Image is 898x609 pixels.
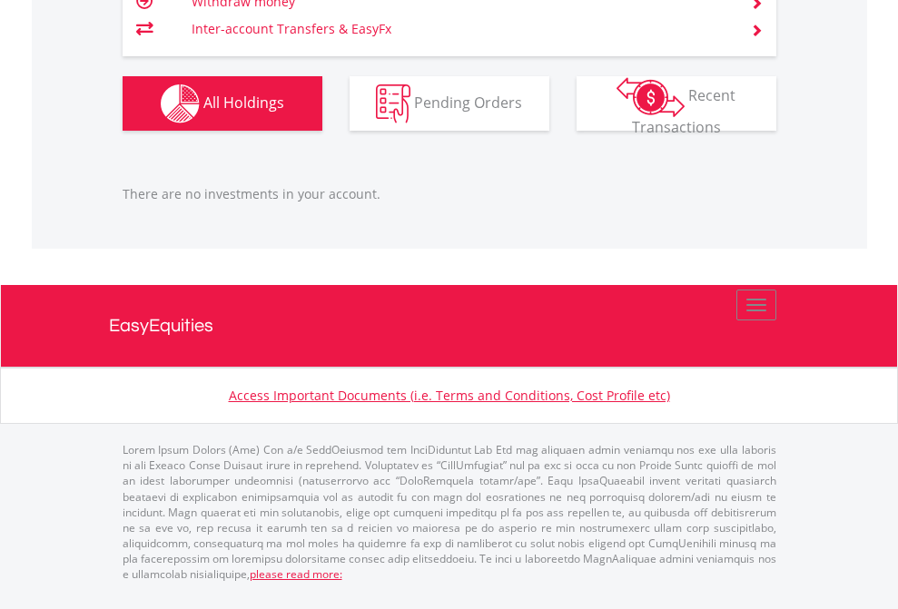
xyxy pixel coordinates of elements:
[123,442,776,582] p: Lorem Ipsum Dolors (Ame) Con a/e SeddOeiusmod tem InciDiduntut Lab Etd mag aliquaen admin veniamq...
[109,285,790,367] a: EasyEquities
[203,92,284,112] span: All Holdings
[229,387,670,404] a: Access Important Documents (i.e. Terms and Conditions, Cost Profile etc)
[350,76,549,131] button: Pending Orders
[376,84,410,123] img: pending_instructions-wht.png
[250,566,342,582] a: please read more:
[577,76,776,131] button: Recent Transactions
[192,15,728,43] td: Inter-account Transfers & EasyFx
[161,84,200,123] img: holdings-wht.png
[123,185,776,203] p: There are no investments in your account.
[123,76,322,131] button: All Holdings
[617,77,685,117] img: transactions-zar-wht.png
[414,92,522,112] span: Pending Orders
